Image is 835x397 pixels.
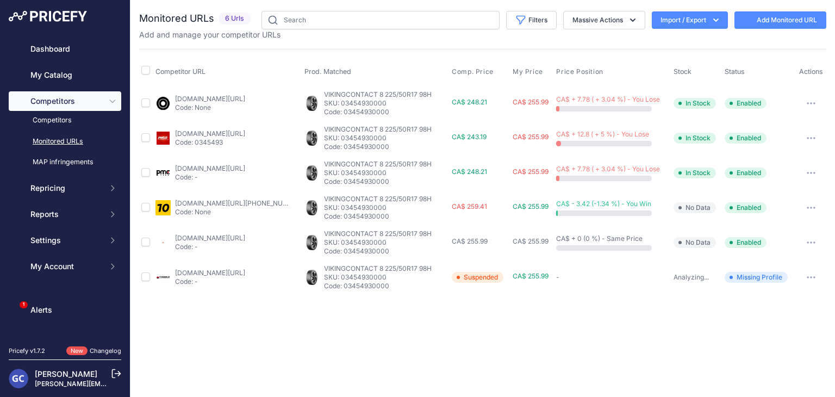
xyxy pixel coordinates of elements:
p: Code: 03454930000 [324,108,443,116]
span: Prod. Matched [304,67,351,76]
p: SKU: 03454930000 [324,238,443,247]
p: SKU: 03454930000 [324,134,443,142]
p: Code: None [175,208,288,216]
span: CA$ 255.99 [452,237,488,245]
p: Code: 03454930000 [324,142,443,151]
span: CA$ + 7.78 ( + 3.04 %) - You Lose [556,165,660,173]
span: VIKINGCONTACT 8 225/50R17 98H [324,125,432,133]
p: - [556,273,669,282]
a: Add Monitored URL [734,11,826,29]
p: Code: None [175,103,245,112]
a: Alerts [9,300,121,320]
button: Settings [9,231,121,250]
a: Dashboard [9,39,121,59]
span: In Stock [674,98,716,109]
button: My Price [513,67,545,76]
button: Massive Actions [563,11,645,29]
p: SKU: 03454930000 [324,99,443,108]
p: Code: - [175,173,245,182]
span: CA$ - 3.42 (-1.34 %) - You Win [556,200,651,208]
p: Code: 03454930000 [324,177,443,186]
div: Pricefy v1.7.2 [9,346,45,356]
span: CA$ 259.41 [452,202,487,210]
span: CA$ + 0 (0 %) - Same Price [556,234,643,243]
span: CA$ 248.21 [452,98,487,106]
button: Competitors [9,91,121,111]
span: CA$ 255.99 [513,98,549,106]
nav: Sidebar [9,39,121,361]
span: CA$ 255.99 [513,168,549,176]
span: CA$ 243.19 [452,133,487,141]
span: VIKINGCONTACT 8 225/50R17 98H [324,195,432,203]
a: Competitors [9,111,121,130]
span: Enabled [725,133,767,144]
button: Filters [506,11,557,29]
p: SKU: 03454930000 [324,273,443,282]
span: CA$ 255.99 [513,133,549,141]
a: [DOMAIN_NAME][URL] [175,164,245,172]
p: SKU: 03454930000 [324,203,443,212]
button: Repricing [9,178,121,198]
span: Enabled [725,168,767,178]
span: In Stock [674,133,716,144]
button: My Account [9,257,121,276]
a: [DOMAIN_NAME][URL] [175,95,245,103]
p: Code: - [175,277,245,286]
span: VIKINGCONTACT 8 225/50R17 98H [324,264,432,272]
a: Monitored URLs [9,132,121,151]
button: Reports [9,204,121,224]
span: Repricing [30,183,102,194]
p: Add and manage your competitor URLs [139,29,281,40]
input: Search [261,11,500,29]
span: Competitor URL [155,67,205,76]
span: Enabled [725,202,767,213]
a: MAP infringements [9,153,121,172]
p: Code: 03454930000 [324,212,443,221]
span: CA$ 248.21 [452,168,487,176]
span: Comp. Price [452,67,494,76]
span: Enabled [725,98,767,109]
a: [PERSON_NAME] [35,369,97,379]
p: Code: 03454930000 [324,282,443,290]
span: Reports [30,209,102,220]
span: No Data [674,202,716,213]
a: My Catalog [9,65,121,85]
span: CA$ + 12.8 ( + 5 %) - You Lose [556,130,649,138]
p: Code: 03454930000 [324,247,443,256]
p: Analyzing... [674,273,720,282]
a: Changelog [90,347,121,355]
a: [DOMAIN_NAME][URL][PHONE_NUMBER] [175,199,303,207]
span: My Price [513,67,543,76]
span: Settings [30,235,102,246]
a: [DOMAIN_NAME][URL] [175,269,245,277]
span: VIKINGCONTACT 8 225/50R17 98H [324,90,432,98]
a: [PERSON_NAME][EMAIL_ADDRESS][PERSON_NAME][DOMAIN_NAME] [35,380,256,388]
span: Missing Profile [725,272,788,283]
p: Code: - [175,243,245,251]
span: CA$ 255.99 [513,202,549,210]
p: Code: 0345493 [175,138,245,147]
span: VIKINGCONTACT 8 225/50R17 98H [324,160,432,168]
span: Suspended [452,272,503,283]
span: CA$ 255.99 [513,272,549,280]
span: Stock [674,67,691,76]
a: [DOMAIN_NAME][URL] [175,234,245,242]
span: No Data [674,237,716,248]
p: SKU: 03454930000 [324,169,443,177]
button: Price Position [556,67,605,76]
button: Import / Export [652,11,728,29]
span: My Account [30,261,102,272]
img: Pricefy Logo [9,11,87,22]
span: Enabled [725,237,767,248]
span: CA$ + 7.78 ( + 3.04 %) - You Lose [556,95,660,103]
span: Price Position [556,67,603,76]
span: 6 Urls [219,13,251,25]
span: New [66,346,88,356]
a: [DOMAIN_NAME][URL] [175,129,245,138]
span: CA$ 255.99 [513,237,549,245]
span: In Stock [674,168,716,178]
button: Comp. Price [452,67,496,76]
span: VIKINGCONTACT 8 225/50R17 98H [324,229,432,238]
h2: Monitored URLs [139,11,214,26]
span: Actions [799,67,823,76]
